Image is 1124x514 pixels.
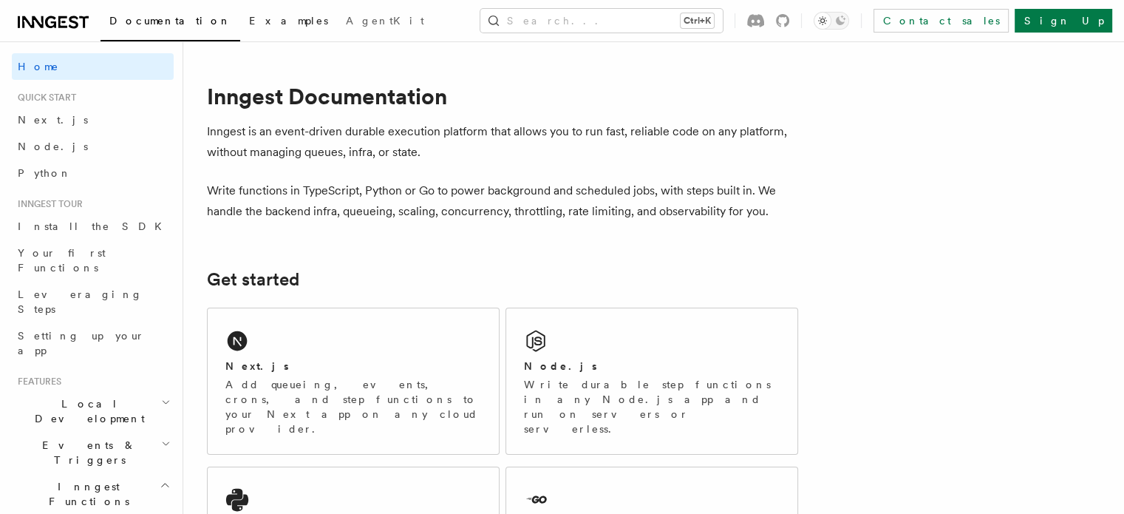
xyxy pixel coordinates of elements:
[480,9,723,33] button: Search...Ctrl+K
[12,53,174,80] a: Home
[505,308,798,455] a: Node.jsWrite durable step functions in any Node.js app and run on servers or serverless.
[681,13,714,28] kbd: Ctrl+K
[18,220,171,232] span: Install the SDK
[207,180,798,222] p: Write functions in TypeScript, Python or Go to power background and scheduled jobs, with steps bu...
[207,121,798,163] p: Inngest is an event-driven durable execution platform that allows you to run fast, reliable code ...
[207,269,299,290] a: Get started
[12,133,174,160] a: Node.js
[12,376,61,388] span: Features
[12,479,160,509] span: Inngest Functions
[12,160,174,186] a: Python
[12,396,161,426] span: Local Development
[814,12,849,30] button: Toggle dark mode
[240,4,337,40] a: Examples
[524,377,780,436] p: Write durable step functions in any Node.js app and run on servers or serverless.
[18,330,145,356] span: Setting up your app
[12,240,174,281] a: Your first Functions
[12,322,174,364] a: Setting up your app
[18,114,88,126] span: Next.js
[1015,9,1112,33] a: Sign Up
[207,308,500,455] a: Next.jsAdd queueing, events, crons, and step functions to your Next app on any cloud provider.
[225,377,481,436] p: Add queueing, events, crons, and step functions to your Next app on any cloud provider.
[18,59,59,74] span: Home
[225,359,289,373] h2: Next.js
[873,9,1009,33] a: Contact sales
[18,141,88,152] span: Node.js
[12,432,174,473] button: Events & Triggers
[12,390,174,432] button: Local Development
[346,15,424,27] span: AgentKit
[12,106,174,133] a: Next.js
[12,438,161,467] span: Events & Triggers
[12,213,174,240] a: Install the SDK
[249,15,328,27] span: Examples
[337,4,433,40] a: AgentKit
[101,4,240,41] a: Documentation
[524,359,597,373] h2: Node.js
[12,198,83,210] span: Inngest tour
[18,247,106,274] span: Your first Functions
[109,15,231,27] span: Documentation
[207,83,798,109] h1: Inngest Documentation
[18,167,72,179] span: Python
[18,288,143,315] span: Leveraging Steps
[12,281,174,322] a: Leveraging Steps
[12,92,76,104] span: Quick start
